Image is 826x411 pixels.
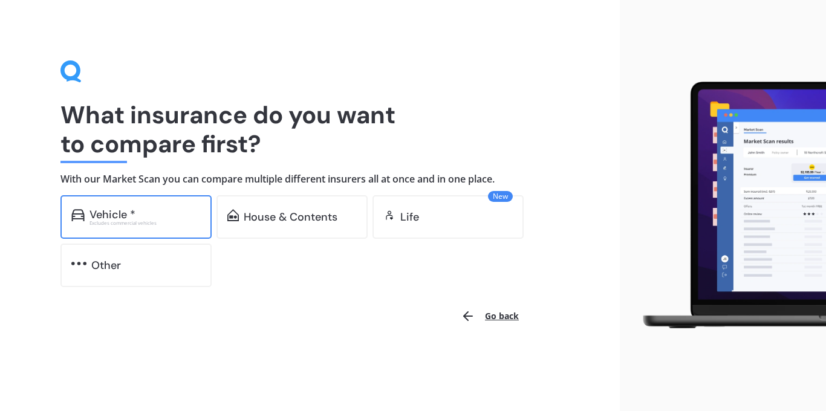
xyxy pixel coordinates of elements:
[60,100,559,158] h1: What insurance do you want to compare first?
[89,209,135,221] div: Vehicle *
[71,209,85,221] img: car.f15378c7a67c060ca3f3.svg
[454,302,526,331] button: Go back
[400,211,419,223] div: Life
[227,209,239,221] img: home-and-contents.b802091223b8502ef2dd.svg
[244,211,337,223] div: House & Contents
[60,173,559,186] h4: With our Market Scan you can compare multiple different insurers all at once and in one place.
[383,209,395,221] img: life.f720d6a2d7cdcd3ad642.svg
[71,257,86,270] img: other.81dba5aafe580aa69f38.svg
[91,259,121,271] div: Other
[488,191,513,202] span: New
[89,221,201,225] div: Excludes commercial vehicles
